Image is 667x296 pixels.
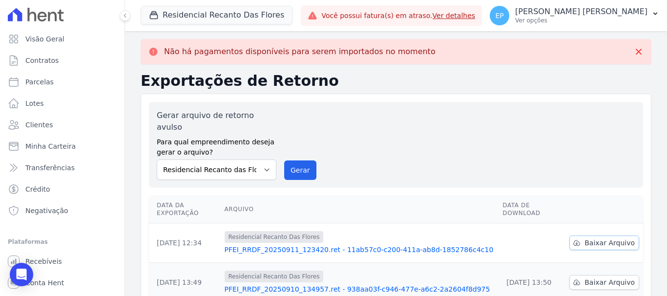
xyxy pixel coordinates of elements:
[157,110,276,133] label: Gerar arquivo de retorno avulso
[4,72,121,92] a: Parcelas
[433,12,476,20] a: Ver detalhes
[4,179,121,199] a: Crédito
[4,273,121,293] a: Conta Hent
[25,34,64,44] span: Visão Geral
[321,11,475,21] span: Você possui fatura(s) em atraso.
[4,158,121,178] a: Transferências
[25,77,54,87] span: Parcelas
[515,7,647,17] p: [PERSON_NAME] [PERSON_NAME]
[569,236,639,250] a: Baixar Arquivo
[225,284,495,294] a: PFEI_RRDF_20250910_134957.ret - 938aa03f-c946-477e-a6c2-2a2604f8d975
[584,238,635,248] span: Baixar Arquivo
[482,2,667,29] button: EP [PERSON_NAME] [PERSON_NAME] Ver opções
[149,223,221,263] td: [DATE] 12:34
[225,231,324,243] span: Residencial Recanto Das Flores
[4,94,121,113] a: Lotes
[499,196,565,223] th: Data de Download
[25,56,59,65] span: Contratos
[25,278,64,288] span: Conta Hent
[25,257,62,266] span: Recebíveis
[157,133,276,158] label: Para qual empreendimento deseja gerar o arquivo?
[225,271,324,282] span: Residencial Recanto Das Flores
[25,120,53,130] span: Clientes
[25,206,68,216] span: Negativação
[25,99,44,108] span: Lotes
[4,201,121,220] a: Negativação
[4,51,121,70] a: Contratos
[284,160,316,180] button: Gerar
[25,184,50,194] span: Crédito
[4,115,121,135] a: Clientes
[10,263,33,286] div: Open Intercom Messenger
[4,137,121,156] a: Minha Carteira
[164,47,436,57] p: Não há pagamentos disponíveis para serem importados no momento
[515,17,647,24] p: Ver opções
[25,141,76,151] span: Minha Carteira
[149,196,221,223] th: Data da Exportação
[141,72,651,90] h2: Exportações de Retorno
[584,277,635,287] span: Baixar Arquivo
[4,29,121,49] a: Visão Geral
[141,6,292,24] button: Residencial Recanto Das Flores
[8,236,117,248] div: Plataformas
[225,245,495,255] a: PFEI_RRDF_20250911_123420.ret - 11ab57c0-c200-411a-ab8d-1852786c4c10
[569,275,639,290] a: Baixar Arquivo
[495,12,503,19] span: EP
[221,196,499,223] th: Arquivo
[25,163,75,173] span: Transferências
[4,252,121,271] a: Recebíveis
